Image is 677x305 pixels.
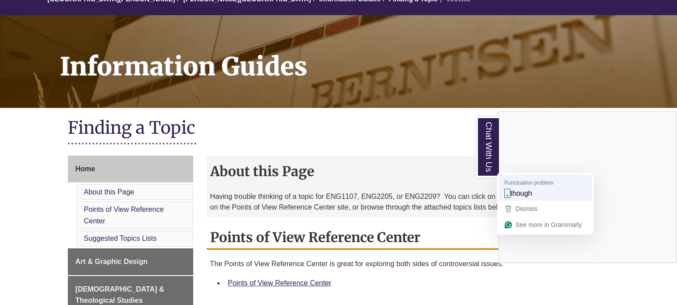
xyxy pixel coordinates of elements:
span: Art & Graphic Design [75,258,148,265]
h2: Points of View Reference Center [207,226,610,250]
div: Chat With Us [498,111,677,263]
a: Art & Graphic Design [68,248,193,275]
a: About this Page [84,188,134,196]
span: Home [75,165,95,173]
p: Having trouble thinking of a topic for ENG1107, ENG2205, or ENG2209? You can click on the subject... [210,191,606,213]
a: Points of View Reference Center [84,206,164,225]
h1: Information Guides [50,15,677,96]
h1: Finding a Topic [68,117,610,140]
span: [DEMOGRAPHIC_DATA] & Theological Studies [75,285,164,305]
h2: About this Page [207,160,610,182]
a: Points of View Reference Center [228,279,332,287]
a: Suggested Topics Lists [84,235,157,242]
a: Home [68,156,193,182]
iframe: To enrich screen reader interactions, please activate Accessibility in Grammarly extension settings [499,112,677,263]
p: The Points of View Reference Center is great for exploring both sides of controversial issues. [210,259,606,269]
a: Chat With Us [476,116,499,177]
